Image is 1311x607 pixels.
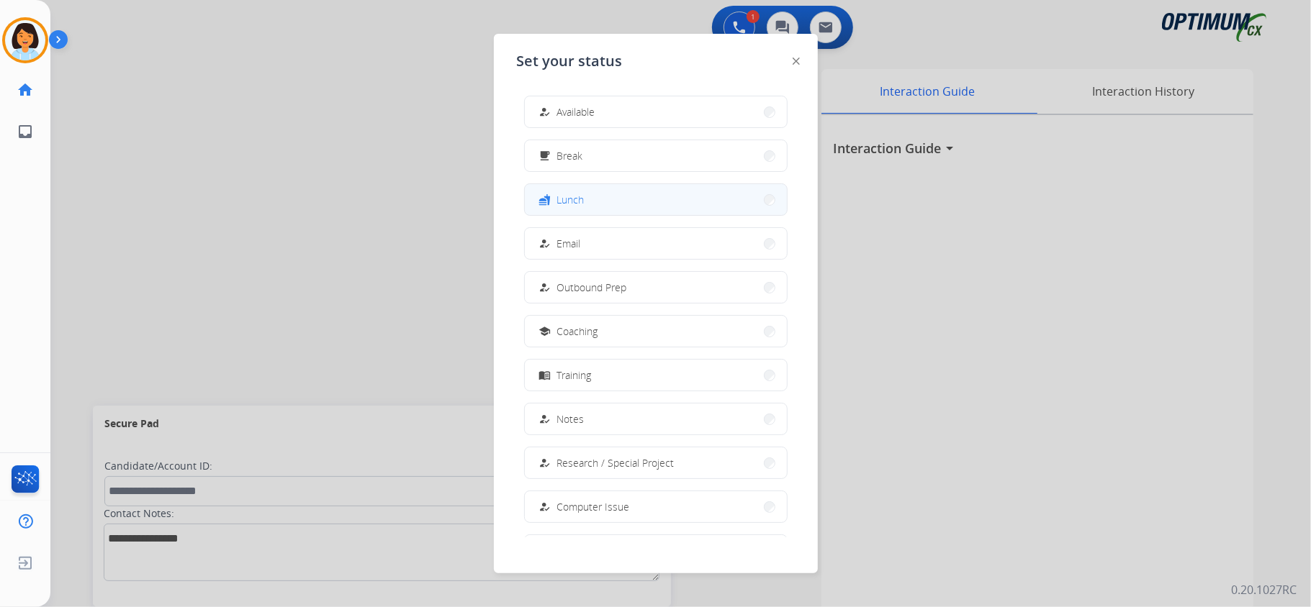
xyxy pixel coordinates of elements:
[793,58,800,65] img: close-button
[557,192,585,207] span: Lunch
[557,368,592,383] span: Training
[17,81,34,99] mat-icon: home
[539,369,551,381] mat-icon: menu_book
[539,193,551,206] mat-icon: fastfood
[557,324,598,339] span: Coaching
[539,106,551,118] mat-icon: how_to_reg
[525,272,787,303] button: Outbound Prep
[539,501,551,513] mat-icon: how_to_reg
[539,281,551,293] mat-icon: how_to_reg
[1231,581,1297,598] p: 0.20.1027RC
[539,413,551,425] mat-icon: how_to_reg
[517,51,623,71] span: Set your status
[539,457,551,469] mat-icon: how_to_reg
[539,325,551,337] mat-icon: school
[525,228,787,259] button: Email
[17,123,34,140] mat-icon: inbox
[525,360,787,391] button: Training
[557,499,630,514] span: Computer Issue
[525,140,787,171] button: Break
[5,20,45,60] img: avatar
[557,236,581,251] span: Email
[557,280,627,295] span: Outbound Prep
[525,184,787,215] button: Lunch
[557,148,583,163] span: Break
[525,96,787,127] button: Available
[525,316,787,347] button: Coaching
[539,150,551,162] mat-icon: free_breakfast
[539,237,551,250] mat-icon: how_to_reg
[525,491,787,522] button: Computer Issue
[525,447,787,478] button: Research / Special Project
[557,411,585,426] span: Notes
[557,104,595,119] span: Available
[525,535,787,566] button: Internet Issue
[557,455,675,470] span: Research / Special Project
[525,403,787,434] button: Notes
